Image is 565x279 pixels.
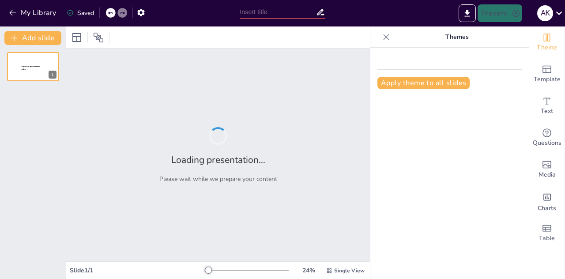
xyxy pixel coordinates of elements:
button: A K [537,4,553,22]
div: Layout [70,30,84,45]
div: Saved [67,9,94,17]
div: Get real-time input from your audience [529,122,565,154]
div: 1 [7,52,59,81]
button: My Library [7,6,60,20]
span: Theme [537,43,557,53]
span: Media [539,170,556,180]
button: Present [478,4,522,22]
div: 1 [49,71,56,79]
span: Questions [533,138,561,148]
input: Insert title [240,6,316,19]
span: Charts [538,204,556,213]
span: Text [541,106,553,116]
div: Add images, graphics, shapes or video [529,154,565,185]
button: Apply theme to all slides [377,77,470,89]
span: Template [534,75,561,84]
span: Sendsteps presentation editor [22,66,40,71]
div: 24 % [298,266,319,275]
div: Slide 1 / 1 [70,266,204,275]
span: Single View [334,267,365,274]
p: Themes [393,26,520,48]
button: Add slide [4,31,61,45]
div: Add text boxes [529,90,565,122]
button: Export to PowerPoint [459,4,476,22]
div: Add ready made slides [529,58,565,90]
div: A K [537,5,553,21]
span: Position [93,32,104,43]
span: Table [539,234,555,243]
div: Add charts and graphs [529,185,565,217]
p: Please wait while we prepare your content [159,175,277,183]
h2: Loading presentation... [171,154,265,166]
div: Change the overall theme [529,26,565,58]
div: Add a table [529,217,565,249]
